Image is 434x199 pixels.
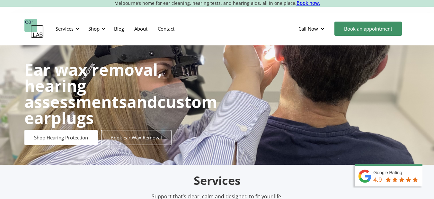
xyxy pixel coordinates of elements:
[334,22,402,36] a: Book an appointment
[101,130,172,145] a: Book Ear Wax Removal
[109,19,129,38] a: Blog
[24,19,44,38] a: home
[84,19,107,38] div: Shop
[24,62,217,126] h1: and
[56,25,74,32] div: Services
[298,25,318,32] div: Call Now
[129,19,153,38] a: About
[293,19,331,38] div: Call Now
[88,25,100,32] div: Shop
[66,173,368,188] h2: Services
[52,19,81,38] div: Services
[24,91,217,129] strong: custom earplugs
[24,59,162,113] strong: Ear wax removal, hearing assessments
[153,19,180,38] a: Contact
[24,130,98,145] a: Shop Hearing Protection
